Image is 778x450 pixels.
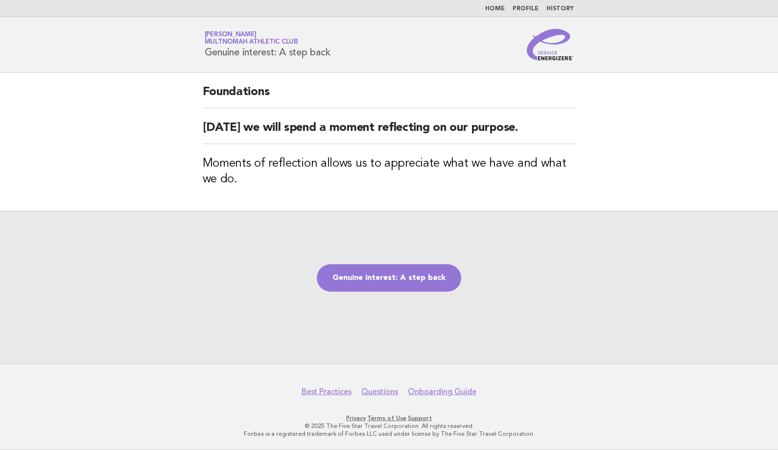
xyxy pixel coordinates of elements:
[527,29,574,60] img: Service Energizers
[90,422,689,430] p: © 2025 The Five Star Travel Corporation. All rights reserved.
[546,6,574,12] a: History
[513,6,539,12] a: Profile
[205,32,330,57] h1: Genuine interest: A step back
[90,430,689,438] p: Forbes is a registered trademark of Forbes LLC used under license by The Five Star Travel Corpora...
[408,387,476,397] a: Onboarding Guide
[346,415,366,422] a: Privacy
[317,264,461,292] a: Genuine interest: A step back
[203,120,576,144] h2: [DATE] we will spend a moment reflecting on our purpose.
[203,156,576,187] h3: Moments of reflection allows us to appreciate what we have and what we do.
[302,387,352,397] a: Best Practices
[90,414,689,422] p: · ·
[361,387,398,397] a: Questions
[205,31,298,45] a: [PERSON_NAME]Multnomah Athletic Club
[367,415,406,422] a: Terms of Use
[408,415,432,422] a: Support
[203,84,576,108] h2: Foundations
[485,6,505,12] a: Home
[205,39,298,46] span: Multnomah Athletic Club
